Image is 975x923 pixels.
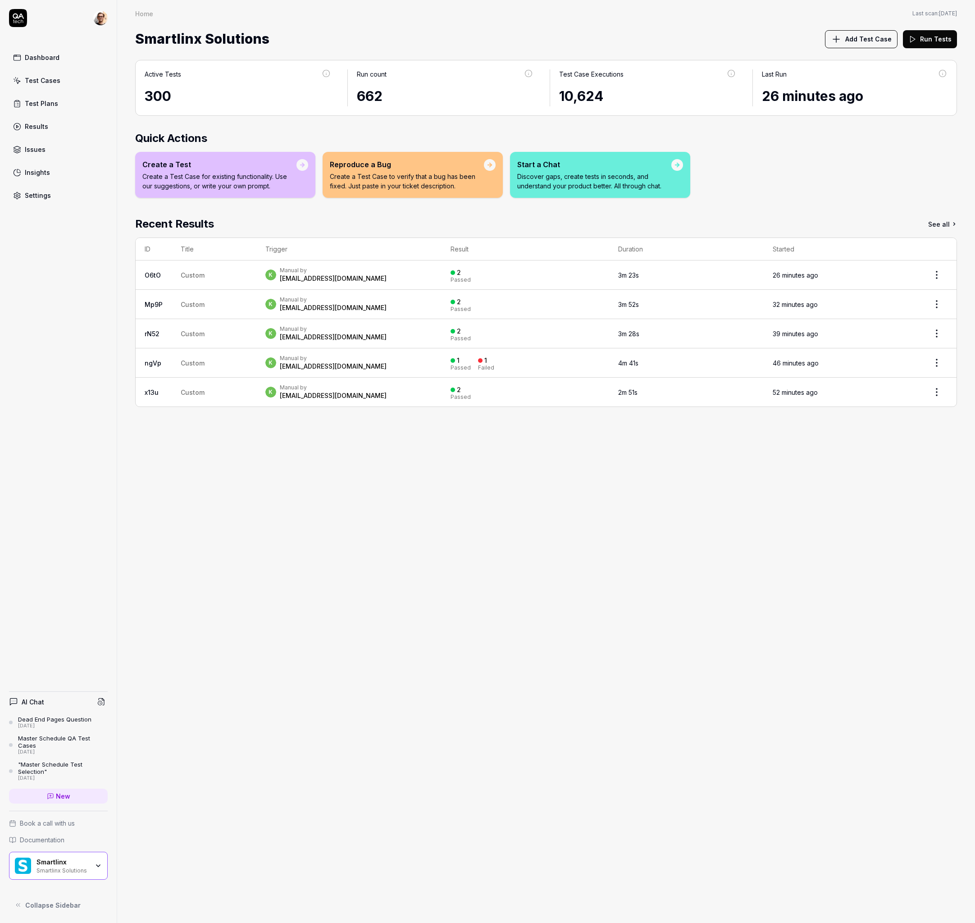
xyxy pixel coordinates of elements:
[18,775,108,781] div: [DATE]
[22,697,44,707] h4: AI Chat
[9,835,108,845] a: Documentation
[912,9,957,18] button: Last scan:[DATE]
[457,356,460,365] div: 1
[135,216,214,232] h2: Recent Results
[142,172,296,191] p: Create a Test Case for existing functionality. Use our suggestions, or write your own prompt.
[928,216,957,232] a: See all
[20,818,75,828] span: Book a call with us
[145,301,163,308] a: Mp9P
[18,761,108,776] div: "Master Schedule Test Selection"
[451,394,471,400] div: Passed
[135,130,957,146] h2: Quick Actions
[265,387,276,398] span: k
[265,357,276,368] span: k
[618,301,639,308] time: 3m 52s
[181,388,205,396] span: Custom
[256,238,442,260] th: Trigger
[939,10,957,17] time: [DATE]
[451,365,471,370] div: Passed
[280,274,387,283] div: [EMAIL_ADDRESS][DOMAIN_NAME]
[25,191,51,200] div: Settings
[618,330,639,338] time: 3m 28s
[559,86,736,106] div: 10,624
[478,365,494,370] div: Failed
[903,30,957,48] button: Run Tests
[181,301,205,308] span: Custom
[18,723,91,729] div: [DATE]
[457,269,461,277] div: 2
[9,735,108,755] a: Master Schedule QA Test Cases[DATE]
[145,86,331,106] div: 300
[280,296,387,303] div: Manual by
[762,69,787,79] div: Last Run
[451,306,471,312] div: Passed
[451,277,471,283] div: Passed
[142,159,296,170] div: Create a Test
[136,238,172,260] th: ID
[36,858,89,866] div: Smartlinx
[18,735,108,749] div: Master Schedule QA Test Cases
[15,858,31,874] img: Smartlinx Logo
[9,716,108,729] a: Dead End Pages Question[DATE]
[265,270,276,280] span: k
[181,359,205,367] span: Custom
[145,388,159,396] a: x13u
[9,141,108,158] a: Issues
[517,172,671,191] p: Discover gaps, create tests in seconds, and understand your product better. All through chat.
[618,388,638,396] time: 2m 51s
[773,301,818,308] time: 32 minutes ago
[181,271,205,279] span: Custom
[9,72,108,89] a: Test Cases
[357,69,387,79] div: Run count
[9,164,108,181] a: Insights
[36,866,89,873] div: Smartlinx Solutions
[56,791,70,801] span: New
[145,330,159,338] a: rN52
[135,27,269,51] span: Smartlinx Solutions
[825,30,898,48] button: Add Test Case
[773,359,819,367] time: 46 minutes ago
[618,359,638,367] time: 4m 41s
[457,327,461,335] div: 2
[280,391,387,400] div: [EMAIL_ADDRESS][DOMAIN_NAME]
[25,145,46,154] div: Issues
[330,172,484,191] p: Create a Test Case to verify that a bug has been fixed. Just paste in your ticket description.
[18,716,91,723] div: Dead End Pages Question
[9,896,108,914] button: Collapse Sidebar
[559,69,624,79] div: Test Case Executions
[9,187,108,204] a: Settings
[457,298,461,306] div: 2
[9,49,108,66] a: Dashboard
[135,9,153,18] div: Home
[9,818,108,828] a: Book a call with us
[25,53,59,62] div: Dashboard
[9,95,108,112] a: Test Plans
[357,86,534,106] div: 662
[145,359,161,367] a: ngVp
[9,761,108,781] a: "Master Schedule Test Selection"[DATE]
[280,333,387,342] div: [EMAIL_ADDRESS][DOMAIN_NAME]
[172,238,256,260] th: Title
[609,238,764,260] th: Duration
[773,330,818,338] time: 39 minutes ago
[25,99,58,108] div: Test Plans
[764,238,917,260] th: Started
[25,76,60,85] div: Test Cases
[9,118,108,135] a: Results
[265,299,276,310] span: k
[280,355,387,362] div: Manual by
[845,34,892,44] span: Add Test Case
[773,388,818,396] time: 52 minutes ago
[280,362,387,371] div: [EMAIL_ADDRESS][DOMAIN_NAME]
[145,271,161,279] a: O6tO
[25,168,50,177] div: Insights
[18,749,108,755] div: [DATE]
[25,122,48,131] div: Results
[265,328,276,339] span: k
[912,9,957,18] span: Last scan:
[330,159,484,170] div: Reproduce a Bug
[457,386,461,394] div: 2
[9,852,108,880] button: Smartlinx LogoSmartlinxSmartlinx Solutions
[280,303,387,312] div: [EMAIL_ADDRESS][DOMAIN_NAME]
[145,69,181,79] div: Active Tests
